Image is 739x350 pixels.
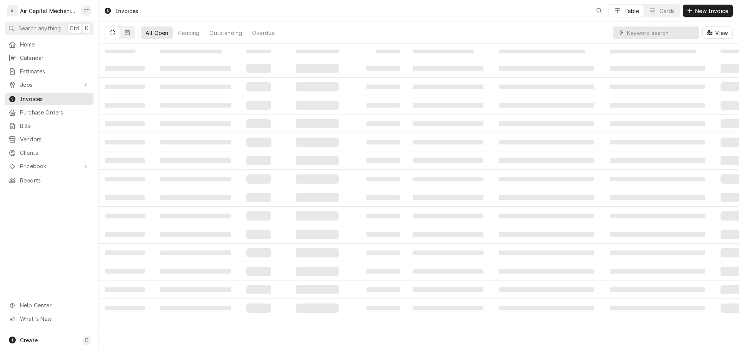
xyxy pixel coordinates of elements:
[160,103,231,108] span: ‌
[20,40,90,48] span: Home
[246,156,271,165] span: ‌
[610,195,705,200] span: ‌
[20,54,90,62] span: Calendar
[296,64,339,73] span: ‌
[499,50,585,53] span: ‌
[366,232,400,237] span: ‌
[610,287,705,292] span: ‌
[252,29,274,37] div: Overdue
[105,287,145,292] span: ‌
[413,121,483,126] span: ‌
[694,7,730,15] span: New Invoice
[20,176,90,184] span: Reports
[413,50,474,53] span: ‌
[296,304,339,313] span: ‌
[5,38,94,51] a: Home
[246,64,271,73] span: ‌
[499,195,594,200] span: ‌
[105,195,145,200] span: ‌
[5,146,94,159] a: Clients
[499,269,594,274] span: ‌
[366,287,400,292] span: ‌
[20,337,38,343] span: Create
[5,133,94,146] a: Vendors
[296,285,339,294] span: ‌
[413,85,483,89] span: ‌
[160,306,231,310] span: ‌
[178,29,199,37] div: Pending
[246,230,271,239] span: ‌
[499,85,594,89] span: ‌
[105,140,145,144] span: ‌
[160,158,231,163] span: ‌
[105,85,145,89] span: ‌
[659,7,675,15] div: Cards
[499,250,594,255] span: ‌
[5,65,94,78] a: Estimates
[413,103,483,108] span: ‌
[610,232,705,237] span: ‌
[160,140,231,144] span: ‌
[714,29,729,37] span: View
[160,177,231,181] span: ‌
[246,101,271,110] span: ‌
[366,177,400,181] span: ‌
[70,24,80,32] span: Ctrl
[413,214,483,218] span: ‌
[366,269,400,274] span: ‌
[160,121,231,126] span: ‌
[413,232,483,237] span: ‌
[5,119,94,132] a: Bills
[105,50,135,53] span: ‌
[246,211,271,221] span: ‌
[5,78,94,91] a: Go to Jobs
[499,287,594,292] span: ‌
[5,174,94,187] a: Reports
[246,138,271,147] span: ‌
[160,85,231,89] span: ‌
[413,250,483,255] span: ‌
[702,27,733,39] button: View
[5,299,94,312] a: Go to Help Center
[499,121,594,126] span: ‌
[81,5,92,16] div: Charles Faure's Avatar
[610,250,705,255] span: ‌
[366,85,400,89] span: ‌
[366,250,400,255] span: ‌
[18,24,61,32] span: Search anything
[366,306,400,310] span: ‌
[5,312,94,325] a: Go to What's New
[5,93,94,105] a: Invoices
[610,269,705,274] span: ‌
[624,7,639,15] div: Table
[499,177,594,181] span: ‌
[105,158,145,163] span: ‌
[366,66,400,71] span: ‌
[366,103,400,108] span: ‌
[366,121,400,126] span: ‌
[160,50,222,53] span: ‌
[296,248,339,257] span: ‌
[99,44,739,350] table: All Open Invoices List Loading
[145,29,168,37] div: All Open
[105,103,145,108] span: ‌
[610,103,705,108] span: ‌
[246,50,271,53] span: ‌
[610,214,705,218] span: ‌
[105,66,145,71] span: ‌
[160,214,231,218] span: ‌
[105,214,145,218] span: ‌
[376,50,400,53] span: ‌
[627,27,696,39] input: Keyword search
[160,66,231,71] span: ‌
[499,140,594,144] span: ‌
[610,121,705,126] span: ‌
[296,193,339,202] span: ‌
[499,214,594,218] span: ‌
[366,195,400,200] span: ‌
[246,248,271,257] span: ‌
[499,232,594,237] span: ‌
[610,158,705,163] span: ‌
[296,211,339,221] span: ‌
[366,158,400,163] span: ‌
